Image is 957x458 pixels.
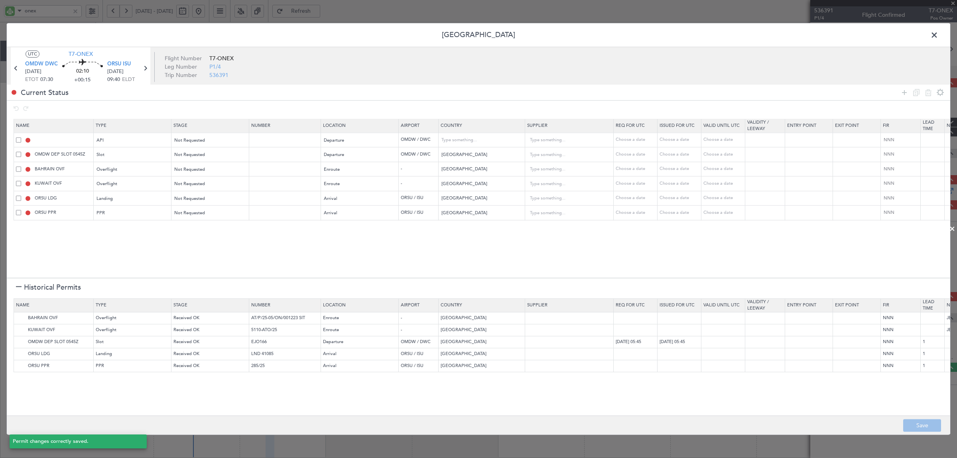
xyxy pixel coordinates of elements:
[883,136,920,143] input: NNN
[921,336,945,348] td: 1
[883,166,920,172] input: NNN
[881,324,921,336] td: NNN
[883,209,920,216] input: NNN
[883,180,920,187] input: NNN
[921,348,945,360] td: 1
[923,119,934,132] span: Lead Time
[921,360,945,372] td: 1
[881,348,921,360] td: NNN
[881,360,921,372] td: NNN
[881,336,921,348] td: NNN
[883,122,889,128] span: Fir
[13,438,135,446] div: Permit changes correctly saved.
[921,299,945,312] th: Lead Time
[883,195,920,201] input: NNN
[7,23,950,47] header: [GEOGRAPHIC_DATA]
[881,312,921,324] td: NNN
[883,151,920,158] input: NNN
[785,299,833,312] th: Entry Point
[881,299,921,312] th: Fir
[833,299,881,312] th: Exit Point
[787,122,816,128] span: Entry Point
[835,122,859,128] span: Exit Point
